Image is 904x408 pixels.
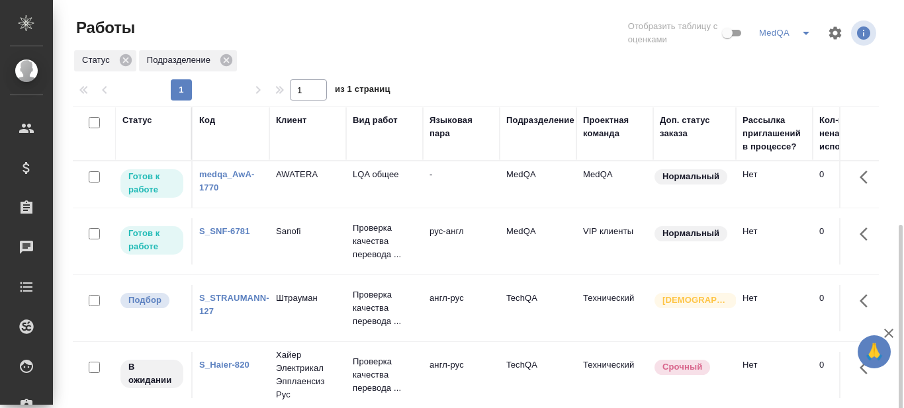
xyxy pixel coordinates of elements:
[662,227,719,240] p: Нормальный
[128,294,161,307] p: Подбор
[128,227,175,253] p: Готов к работе
[628,20,719,46] span: Отобразить таблицу с оценками
[74,50,136,71] div: Статус
[819,114,899,153] div: Кол-во неназначенных исполнителей
[506,114,574,127] div: Подразделение
[423,218,500,265] td: рус-англ
[199,114,215,127] div: Код
[276,292,339,305] p: Штрауман
[119,292,185,309] div: Можно подбирать исполнителей
[276,348,339,401] p: Хайер Электрикал Эпплаенсиз Рус
[199,360,249,370] a: S_Haier-820
[662,294,729,307] p: [DEMOGRAPHIC_DATA]
[199,226,250,236] a: S_SNF-6781
[500,161,576,208] td: MedQA
[335,81,390,101] span: из 1 страниц
[73,17,135,38] span: Работы
[276,168,339,181] p: AWATERA
[423,161,500,208] td: -
[147,54,215,67] p: Подразделение
[199,169,255,192] a: medqa_AwA-1770
[119,225,185,256] div: Исполнитель может приступить к работе
[743,114,806,153] div: Рассылка приглашений в процессе?
[500,285,576,331] td: TechQA
[119,168,185,199] div: Исполнитель может приступить к работе
[353,114,398,127] div: Вид работ
[276,225,339,238] p: Sanofi
[576,352,653,398] td: Технический
[576,161,653,208] td: MedQA
[353,222,416,261] p: Проверка качества перевода ...
[500,352,576,398] td: TechQA
[819,17,851,49] span: Настроить таблицу
[736,285,813,331] td: Нет
[852,352,883,384] button: Здесь прячутся важные кнопки
[858,335,891,368] button: 🙏
[576,285,653,331] td: Технический
[756,22,819,44] div: split button
[139,50,237,71] div: Подразделение
[736,218,813,265] td: Нет
[660,114,729,140] div: Доп. статус заказа
[852,161,883,193] button: Здесь прячутся важные кнопки
[128,360,175,387] p: В ожидании
[423,285,500,331] td: англ-рус
[82,54,114,67] p: Статус
[851,20,879,46] span: Посмотреть информацию
[353,168,416,181] p: LQA общее
[736,161,813,208] td: Нет
[863,338,885,366] span: 🙏
[122,114,152,127] div: Статус
[429,114,493,140] div: Языковая пара
[353,288,416,328] p: Проверка качества перевода ...
[852,285,883,317] button: Здесь прячутся важные кнопки
[583,114,647,140] div: Проектная команда
[128,170,175,196] p: Готов к работе
[662,170,719,183] p: Нормальный
[276,114,306,127] div: Клиент
[576,218,653,265] td: VIP клиенты
[423,352,500,398] td: англ-рус
[736,352,813,398] td: Нет
[199,293,269,316] a: S_STRAUMANN-127
[852,218,883,250] button: Здесь прячутся важные кнопки
[662,360,702,374] p: Срочный
[353,355,416,395] p: Проверка качества перевода ...
[500,218,576,265] td: MedQA
[119,358,185,389] div: Исполнитель назначен, приступать к работе пока рано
